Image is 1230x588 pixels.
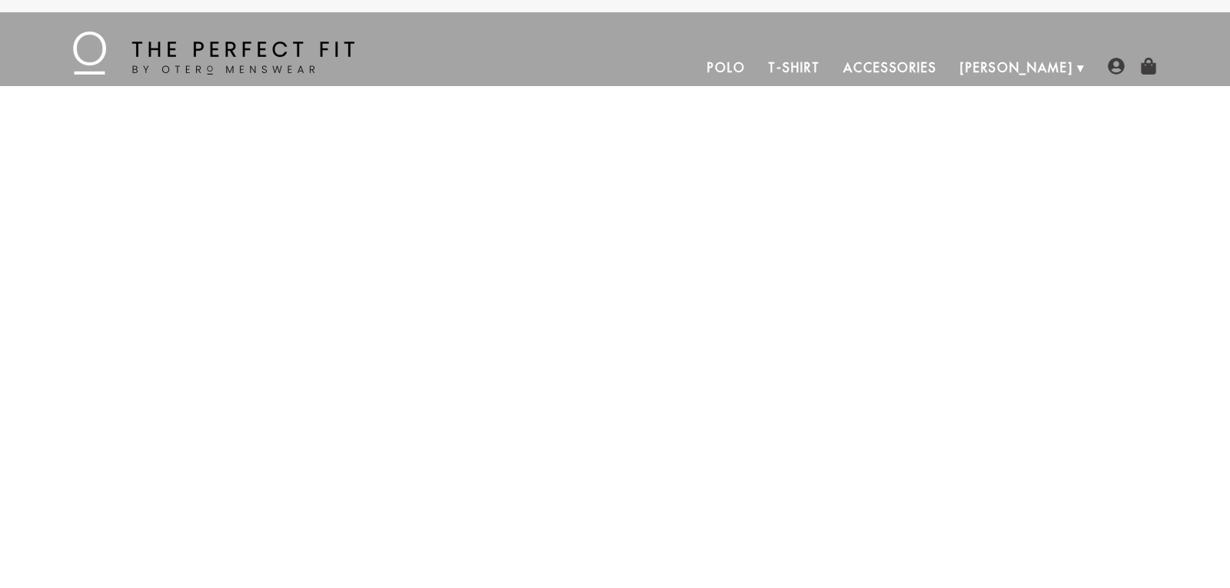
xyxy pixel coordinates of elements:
a: T-Shirt [756,49,831,86]
a: Accessories [832,49,949,86]
img: user-account-icon.png [1108,58,1125,75]
a: Polo [696,49,757,86]
img: shopping-bag-icon.png [1140,58,1157,75]
img: The Perfect Fit - by Otero Menswear - Logo [73,32,354,75]
a: [PERSON_NAME] [949,49,1085,86]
